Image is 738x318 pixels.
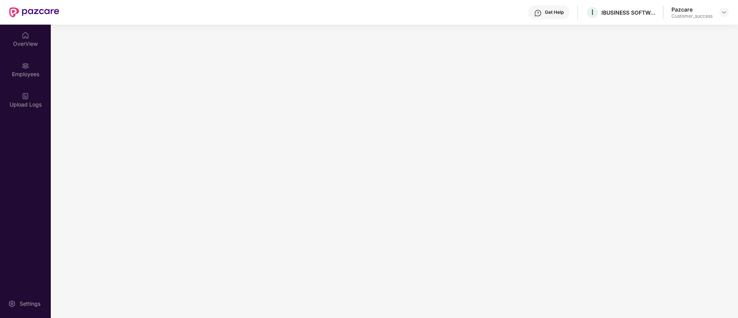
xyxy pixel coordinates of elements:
[721,9,727,15] img: svg+xml;base64,PHN2ZyBpZD0iRHJvcGRvd24tMzJ4MzIiIHhtbG5zPSJodHRwOi8vd3d3LnczLm9yZy8yMDAwL3N2ZyIgd2...
[8,300,16,308] img: svg+xml;base64,PHN2ZyBpZD0iU2V0dGluZy0yMHgyMCIgeG1sbnM9Imh0dHA6Ly93d3cudzMub3JnLzIwMDAvc3ZnIiB3aW...
[671,6,713,13] div: Pazcare
[545,9,564,15] div: Get Help
[17,300,43,308] div: Settings
[22,92,29,100] img: svg+xml;base64,PHN2ZyBpZD0iVXBsb2FkX0xvZ3MiIGRhdGEtbmFtZT0iVXBsb2FkIExvZ3MiIHhtbG5zPSJodHRwOi8vd3...
[591,8,593,17] span: I
[671,13,713,19] div: Customer_success
[22,62,29,70] img: svg+xml;base64,PHN2ZyBpZD0iRW1wbG95ZWVzIiB4bWxucz0iaHR0cDovL3d3dy53My5vcmcvMjAwMC9zdmciIHdpZHRoPS...
[534,9,542,17] img: svg+xml;base64,PHN2ZyBpZD0iSGVscC0zMngzMiIgeG1sbnM9Imh0dHA6Ly93d3cudzMub3JnLzIwMDAvc3ZnIiB3aWR0aD...
[601,9,655,16] div: IBUSINESS SOFTWARE PRIVATE LIMITED
[9,7,59,17] img: New Pazcare Logo
[22,32,29,39] img: svg+xml;base64,PHN2ZyBpZD0iSG9tZSIgeG1sbnM9Imh0dHA6Ly93d3cudzMub3JnLzIwMDAvc3ZnIiB3aWR0aD0iMjAiIG...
